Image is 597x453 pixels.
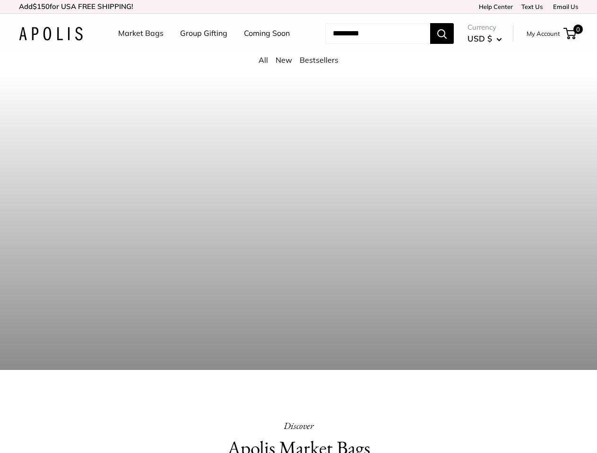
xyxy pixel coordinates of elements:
a: New [276,55,292,65]
button: Search [430,23,454,44]
a: My Account [527,28,560,39]
a: Market Bags [118,26,164,41]
span: USD $ [467,34,492,43]
button: USD $ [467,31,502,46]
a: Email Us [550,3,578,10]
p: Discover [159,417,439,434]
a: Text Us [521,3,543,10]
span: 0 [573,25,583,34]
a: Bestsellers [300,55,338,65]
a: Group Gifting [180,26,227,41]
a: Help Center [476,3,513,10]
a: 0 [564,28,576,39]
a: Coming Soon [244,26,290,41]
img: Apolis [19,27,83,41]
span: Currency [467,21,502,34]
input: Search... [325,23,430,44]
a: All [259,55,268,65]
span: $150 [33,2,50,11]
